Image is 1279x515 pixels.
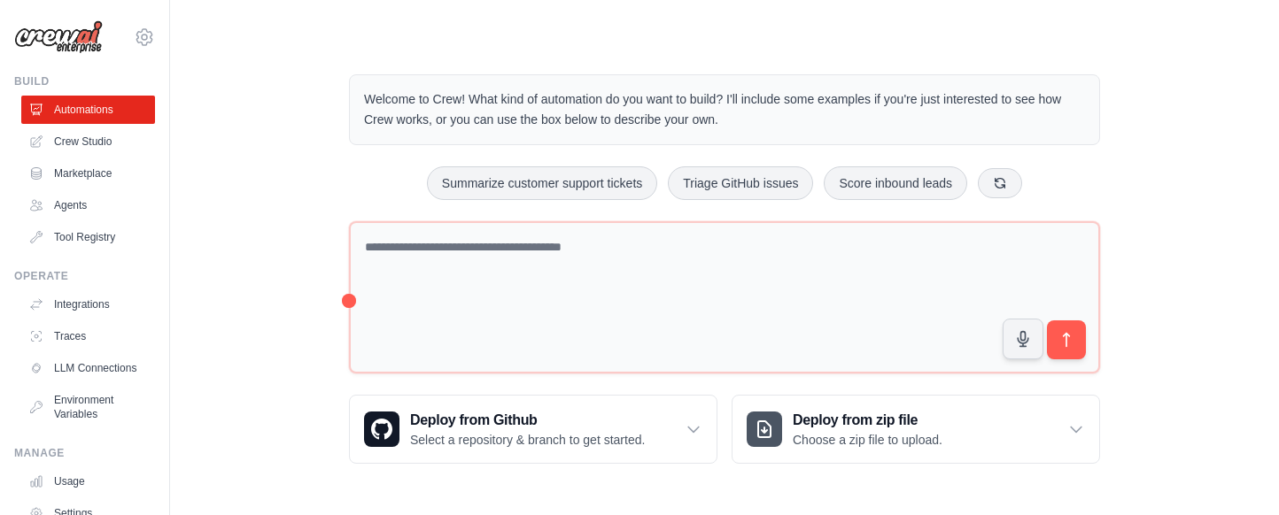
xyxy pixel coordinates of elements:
a: Automations [21,96,155,124]
a: Crew Studio [21,127,155,156]
a: LLM Connections [21,354,155,382]
p: Select a repository & branch to get started. [410,431,645,449]
button: Summarize customer support tickets [427,166,657,200]
div: Manage [14,446,155,460]
div: Operate [14,269,155,283]
a: Marketplace [21,159,155,188]
p: Choose a zip file to upload. [793,431,942,449]
a: Traces [21,322,155,350]
button: Score inbound leads [824,166,967,200]
button: Triage GitHub issues [668,166,813,200]
a: Usage [21,467,155,496]
a: Tool Registry [21,223,155,251]
p: Welcome to Crew! What kind of automation do you want to build? I'll include some examples if you'... [364,89,1085,130]
a: Environment Variables [21,386,155,428]
a: Integrations [21,290,155,319]
h3: Deploy from Github [410,410,645,431]
div: Build [14,74,155,88]
img: Logo [14,20,103,54]
a: Agents [21,191,155,219]
h3: Deploy from zip file [793,410,942,431]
